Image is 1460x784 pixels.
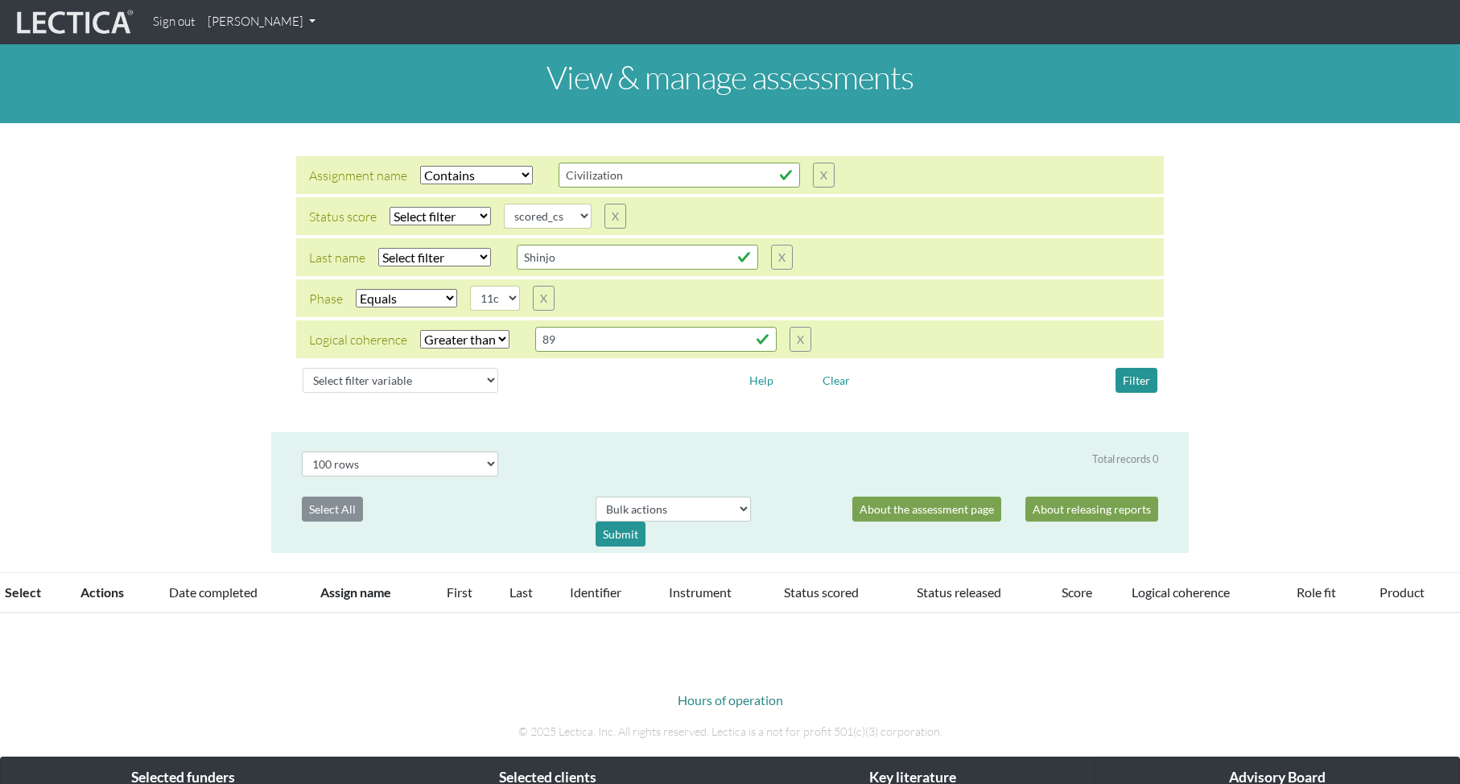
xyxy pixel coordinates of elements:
a: Instrument [669,584,732,600]
img: lecticalive [13,7,134,38]
a: Product [1380,584,1425,600]
button: Select All [302,497,363,522]
a: Sign out [146,6,201,38]
div: Total records 0 [1092,452,1158,467]
div: Phase [309,289,343,308]
button: Help [742,368,781,393]
a: First [447,584,472,600]
button: Filter [1116,368,1157,393]
th: Actions [71,573,159,613]
p: © 2025 Lectica, Inc. All rights reserved. Lectica is a not for profit 501(c)(3) corporation. [283,723,1177,741]
div: Assignment name [309,166,407,185]
button: X [604,204,626,229]
div: Logical coherence [309,330,407,349]
div: Submit [596,522,645,547]
button: X [813,163,835,188]
a: Role fit [1297,584,1336,600]
a: Hours of operation [678,692,783,708]
a: [PERSON_NAME] [201,6,322,38]
a: Status scored [784,584,859,600]
a: Logical coherence [1132,584,1230,600]
button: X [533,286,555,311]
a: About releasing reports [1025,497,1158,522]
div: Status score [309,207,377,226]
div: Last name [309,248,365,267]
a: Help [742,371,781,386]
a: Identifier [570,584,621,600]
a: Last [509,584,533,600]
button: X [771,245,793,270]
button: X [790,327,811,352]
th: Assign name [311,573,437,613]
a: About the assessment page [852,497,1001,522]
a: Score [1062,584,1092,600]
a: Date completed [169,584,258,600]
button: Clear [815,368,857,393]
a: Status released [917,584,1001,600]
